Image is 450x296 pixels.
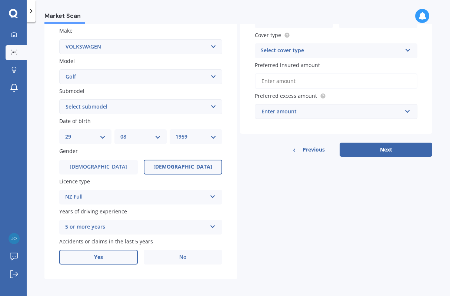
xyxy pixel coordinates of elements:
[59,148,78,155] span: Gender
[340,143,432,157] button: Next
[303,144,325,155] span: Previous
[59,178,90,185] span: Licence type
[255,92,317,99] span: Preferred excess amount
[179,254,187,260] span: No
[59,87,84,94] span: Submodel
[94,254,103,260] span: Yes
[65,223,207,232] div: 5 or more years
[255,31,281,39] span: Cover type
[44,12,85,22] span: Market Scan
[255,61,320,69] span: Preferred insured amount
[59,27,73,34] span: Make
[59,117,91,124] span: Date of birth
[70,164,127,170] span: [DEMOGRAPHIC_DATA]
[261,46,402,55] div: Select cover type
[59,208,127,215] span: Years of driving experience
[59,57,75,64] span: Model
[65,193,207,202] div: NZ Full
[261,107,402,116] div: Enter amount
[153,164,212,170] span: [DEMOGRAPHIC_DATA]
[9,233,20,244] img: 4de7bbf0653257da1ef94276c117fd8e
[59,238,153,245] span: Accidents or claims in the last 5 years
[255,73,418,89] input: Enter amount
